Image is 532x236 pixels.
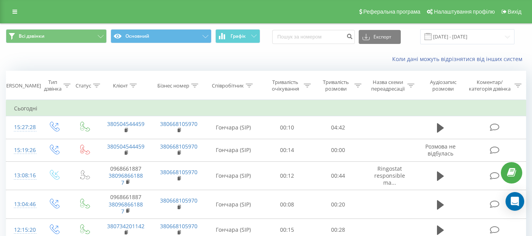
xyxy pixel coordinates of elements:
button: Всі дзвінки [6,29,107,43]
td: 00:44 [313,161,363,190]
td: 00:08 [262,190,312,219]
div: Коментар/категорія дзвінка [467,79,513,92]
div: [PERSON_NAME] [2,82,41,89]
div: 15:19:26 [14,143,31,158]
div: Клієнт [113,82,128,89]
td: 04:42 [313,116,363,139]
input: Пошук за номером [272,30,355,44]
a: 380668105970 [160,168,197,176]
div: Співробітник [212,82,244,89]
td: Гончара (SIP) [205,161,262,190]
div: 13:08:16 [14,168,31,183]
span: Ringostat responsible ma... [374,165,405,186]
td: 00:20 [313,190,363,219]
div: Тип дзвінка [44,79,62,92]
td: Гончара (SIP) [205,139,262,161]
div: Тривалість очікування [269,79,301,92]
span: Налаштування профілю [434,9,495,15]
div: Аудіозапис розмови [423,79,463,92]
div: 13:04:46 [14,197,31,212]
a: 380668105970 [160,143,197,150]
td: Гончара (SIP) [205,190,262,219]
td: 00:12 [262,161,312,190]
a: 380668105970 [160,222,197,230]
td: 00:00 [313,139,363,161]
span: Розмова не відбулась [425,143,456,157]
div: Бізнес номер [157,82,189,89]
span: Графік [231,33,246,39]
span: Всі дзвінки [19,33,44,39]
button: Основний [111,29,211,43]
a: 380504544459 [107,120,144,128]
div: 15:27:28 [14,120,31,135]
a: Коли дані можуть відрізнятися вiд інших систем [392,55,526,63]
button: Графік [215,29,260,43]
td: Сьогодні [6,101,526,116]
td: 0968661887 [99,190,152,219]
td: 00:14 [262,139,312,161]
div: Назва схеми переадресації [370,79,405,92]
td: Гончара (SIP) [205,116,262,139]
a: 380734201142 [107,222,144,230]
div: Статус [76,82,91,89]
a: 380968661887 [109,201,143,215]
div: Тривалість розмови [320,79,352,92]
button: Експорт [359,30,401,44]
a: 380968661887 [109,172,143,186]
span: Реферальна програма [363,9,421,15]
div: Open Intercom Messenger [506,192,524,211]
td: 0968661887 [99,161,152,190]
a: 380668105970 [160,197,197,204]
td: 00:10 [262,116,312,139]
a: 380668105970 [160,120,197,128]
span: Вихід [508,9,521,15]
a: 380504544459 [107,143,144,150]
